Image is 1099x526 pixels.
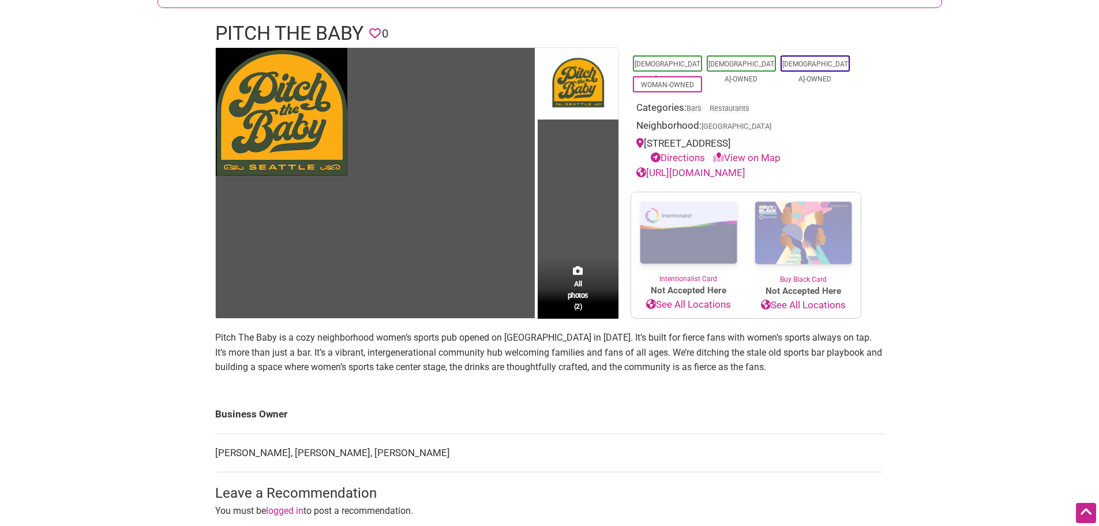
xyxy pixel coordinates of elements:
p: Pitch The Baby is a cozy neighborhood women’s sports pub opened on [GEOGRAPHIC_DATA] in [DATE]. I... [215,330,884,375]
a: Buy Black Card [746,192,861,285]
p: You must be to post a recommendation. [215,503,884,518]
div: Categories: [636,100,856,118]
a: [URL][DOMAIN_NAME] [636,167,745,178]
h3: Leave a Recommendation [215,484,884,503]
img: Intentionalist Card [631,192,746,274]
a: Restaurants [710,104,749,113]
td: [PERSON_NAME], [PERSON_NAME], [PERSON_NAME] [215,434,884,472]
a: View on Map [713,152,781,163]
a: [DEMOGRAPHIC_DATA]-Owned [782,60,848,83]
a: See All Locations [746,298,861,313]
td: Business Owner [215,396,884,434]
img: Pitch the Baby [216,48,347,176]
a: Woman-Owned [641,81,694,89]
a: Directions [651,152,705,163]
a: logged in [266,505,303,516]
a: [DEMOGRAPHIC_DATA]-Owned [635,60,700,83]
span: Not Accepted Here [746,285,861,298]
h1: Pitch The Baby [215,20,363,47]
div: Scroll Back to Top [1076,503,1096,523]
a: [DEMOGRAPHIC_DATA]-Owned [708,60,774,83]
span: [GEOGRAPHIC_DATA] [702,123,771,130]
span: 0 [382,25,388,43]
span: Not Accepted Here [631,284,746,297]
div: Neighborhood: [636,118,856,136]
div: [STREET_ADDRESS] [636,136,856,166]
a: Bars [687,104,702,113]
a: Intentionalist Card [631,192,746,284]
a: See All Locations [631,297,746,312]
span: All photos (2) [568,278,588,311]
img: Buy Black Card [746,192,861,274]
